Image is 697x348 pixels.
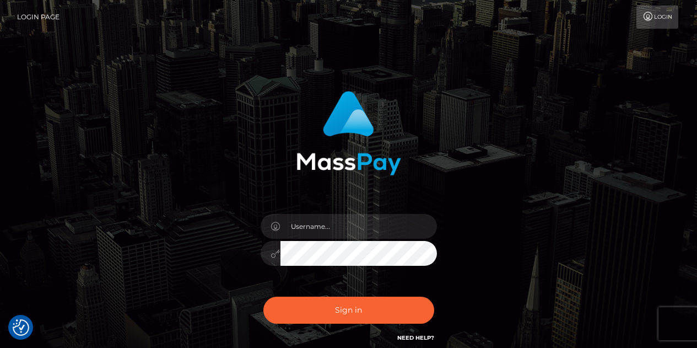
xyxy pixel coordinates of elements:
img: Revisit consent button [13,319,29,336]
a: Need Help? [397,334,434,341]
a: Login Page [17,6,60,29]
button: Consent Preferences [13,319,29,336]
button: Sign in [263,297,434,324]
a: Login [636,6,678,29]
img: MassPay Login [296,91,401,175]
input: Username... [280,214,437,239]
